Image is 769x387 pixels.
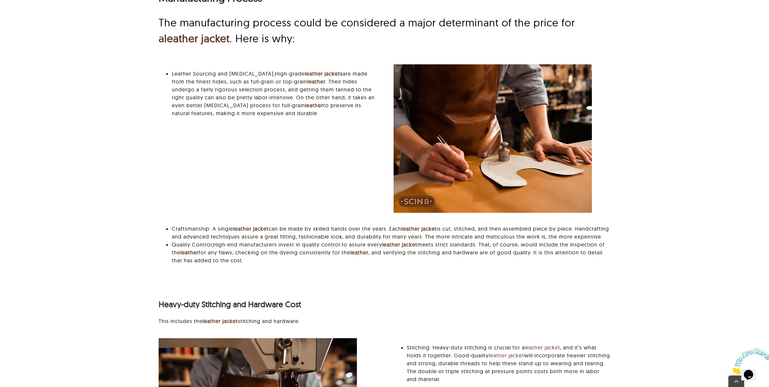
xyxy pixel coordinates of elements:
[394,64,592,213] img: Further leather types
[307,78,326,85] a: leather
[212,241,213,248] u: :
[489,352,524,359] a: leather jacket
[274,70,275,77] u: :
[172,70,375,117] li: Leather Sourcing and [MEDICAL_DATA] High-grade are made from the finest hides, such as full-grain...
[382,241,417,248] a: leather jacket
[172,225,610,241] li: Craftsmanship: A single can be made by skilled hands over the years. Each is cut, stitched, and t...
[407,343,610,383] li: Stitching: Heavy-duty stitching is crucial for a , and it’s what holds it together. Good-quality ...
[525,344,560,351] a: leather jacket
[172,241,610,264] li: Quality Control High-end manufacturers invest in quality control to assure every meets strict sta...
[402,225,437,232] a: leather jacket
[305,70,343,77] a: leather jackets
[350,249,368,256] a: leather
[164,32,230,45] a: leather jacket
[728,346,769,377] iframe: chat widget
[159,15,610,46] p: The manufacturing process could be considered a major determinant of the price for a . Here is why:
[159,317,610,325] p: This includes the stitching and hardware:
[305,102,323,109] a: leather
[3,3,44,29] img: Chat attention grabber
[180,249,199,256] a: leather
[203,318,238,324] a: leather jacket
[159,299,301,309] strong: Heavy-duty Stitching and Hardware Cost
[233,225,269,232] a: leather jacket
